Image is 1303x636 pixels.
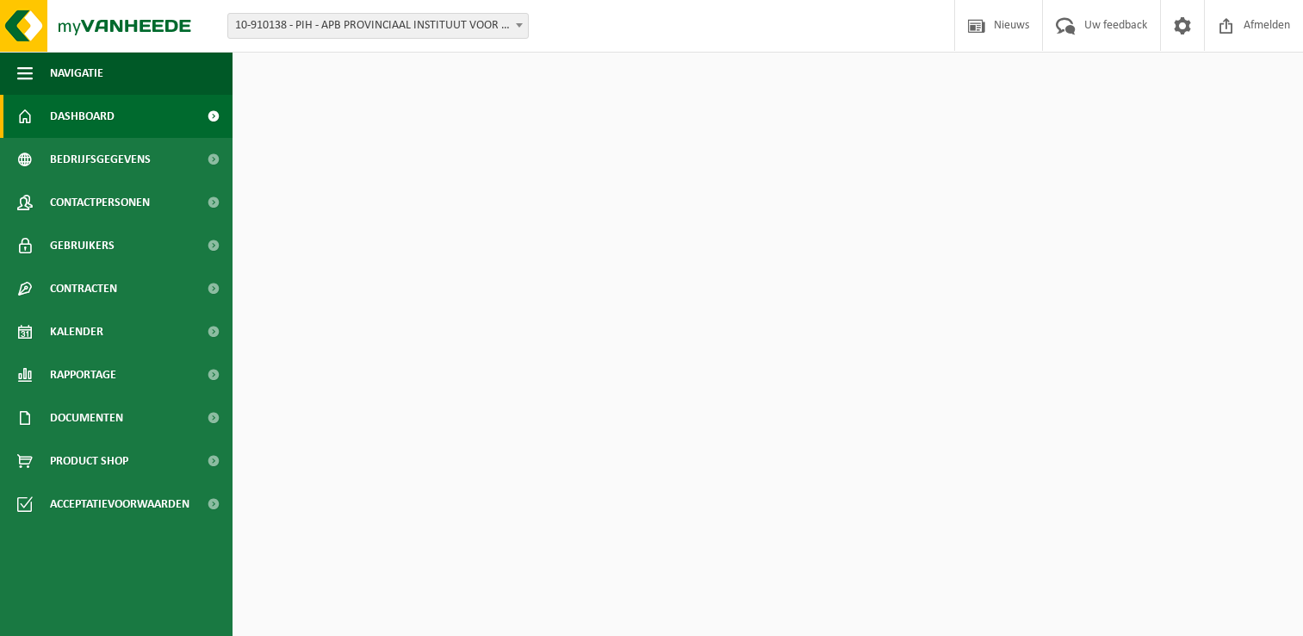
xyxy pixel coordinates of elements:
span: Product Shop [50,440,128,483]
span: Bedrijfsgegevens [50,138,151,181]
span: Documenten [50,396,123,440]
span: Dashboard [50,95,115,138]
span: Contracten [50,267,117,310]
span: Kalender [50,310,103,353]
span: Contactpersonen [50,181,150,224]
span: Acceptatievoorwaarden [50,483,189,526]
span: Navigatie [50,52,103,95]
span: Rapportage [50,353,116,396]
span: 10-910138 - PIH - APB PROVINCIAAL INSTITUUT VOOR HYGIENE - ANTWERPEN [227,13,529,39]
span: 10-910138 - PIH - APB PROVINCIAAL INSTITUUT VOOR HYGIENE - ANTWERPEN [228,14,528,38]
span: Gebruikers [50,224,115,267]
